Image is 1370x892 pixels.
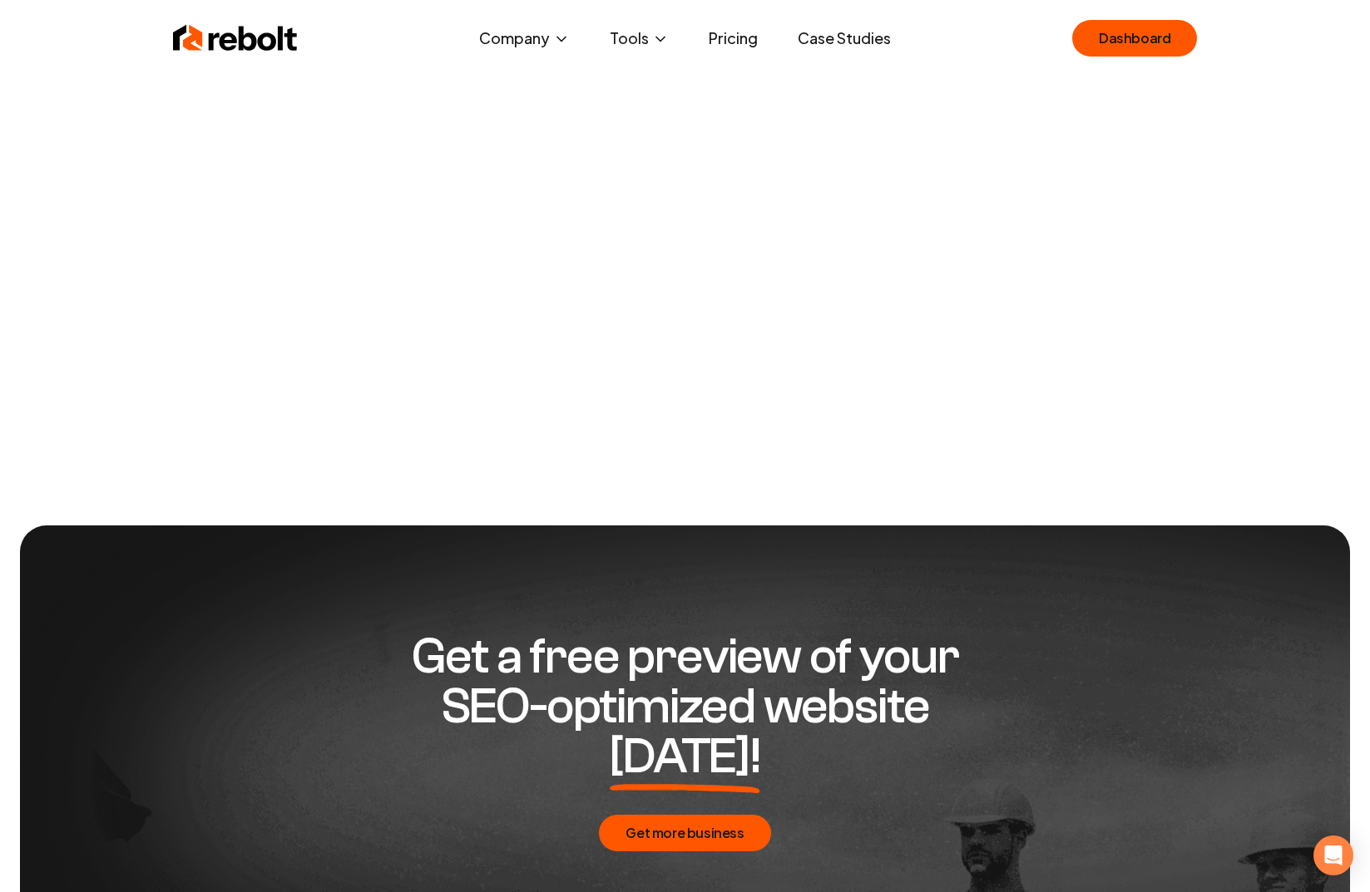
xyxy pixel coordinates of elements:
img: Rebolt Logo [173,22,298,55]
h2: Get a free preview of your SEO-optimized website [366,632,1005,781]
a: Dashboard [1072,20,1197,57]
button: Tools [596,22,682,55]
button: Get more business [599,815,770,851]
span: [DATE]! [610,732,760,781]
a: Case Studies [784,22,904,55]
a: Pricing [695,22,771,55]
div: Open Intercom Messenger [1313,835,1353,875]
button: Company [466,22,583,55]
